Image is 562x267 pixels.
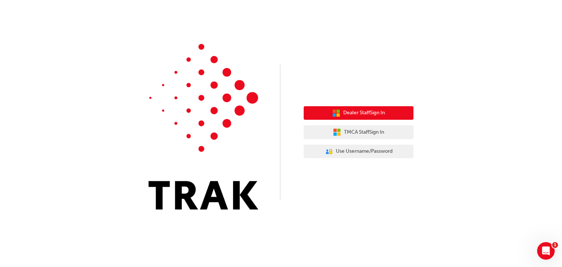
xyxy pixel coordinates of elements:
span: TMCA Staff Sign In [344,128,384,137]
span: Use Username/Password [336,147,393,156]
button: Dealer StaffSign In [304,106,413,120]
button: TMCA StaffSign In [304,125,413,139]
span: Dealer Staff Sign In [343,109,385,117]
iframe: Intercom live chat [537,242,555,260]
button: Use Username/Password [304,145,413,159]
img: Trak [149,44,258,209]
span: 1 [552,242,558,248]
